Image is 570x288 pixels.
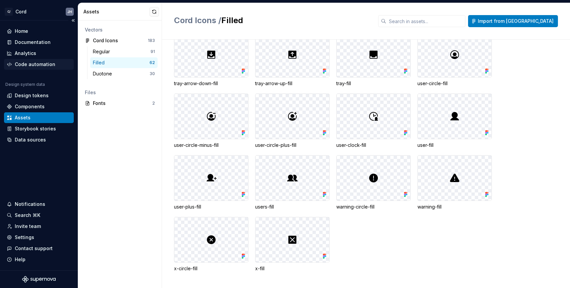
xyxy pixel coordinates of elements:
a: Code automation [4,59,74,70]
div: Storybook stories [15,125,56,132]
div: user-fill [417,142,492,149]
button: Contact support [4,243,74,254]
h2: Filled [174,15,370,26]
a: Settings [4,232,74,243]
div: Analytics [15,50,36,57]
button: Notifications [4,199,74,210]
span: Cord Icons / [174,15,221,25]
div: 62 [150,60,155,65]
a: Filled62 [90,57,158,68]
div: 91 [151,49,155,54]
div: Design tokens [15,92,49,99]
div: Filled [93,59,107,66]
div: x-fill [255,265,330,272]
div: user-circle-plus-fill [255,142,330,149]
a: Design tokens [4,90,74,101]
a: Documentation [4,37,74,48]
a: Duotone30 [90,68,158,79]
a: Cord Icons183 [82,35,158,46]
a: Fonts2 [82,98,158,109]
div: tray-fill [336,80,411,87]
div: user-clock-fill [336,142,411,149]
div: Cord Icons [93,37,118,44]
div: 30 [150,71,155,76]
a: Data sources [4,134,74,145]
div: 2 [152,101,155,106]
a: Components [4,101,74,112]
button: Help [4,254,74,265]
a: Regular91 [90,46,158,57]
div: Documentation [15,39,51,46]
div: JH [67,9,72,14]
div: 183 [148,38,155,43]
div: x-circle-fill [174,265,248,272]
div: Notifications [15,201,45,208]
div: tray-arrow-up-fill [255,80,330,87]
div: Vectors [85,26,155,33]
div: user-circle-minus-fill [174,142,248,149]
input: Search in assets... [386,15,465,27]
div: Invite team [15,223,41,230]
button: Import from [GEOGRAPHIC_DATA] [468,15,558,27]
div: user-plus-fill [174,204,248,210]
div: users-fill [255,204,330,210]
div: Contact support [15,245,53,252]
div: Duotone [93,70,115,77]
div: Code automation [15,61,55,68]
div: Cord [15,8,26,15]
div: Help [15,256,25,263]
a: Home [4,26,74,37]
div: tray-arrow-down-fill [174,80,248,87]
button: Collapse sidebar [68,16,78,25]
div: Home [15,28,28,35]
div: Assets [83,8,150,15]
div: warning-circle-fill [336,204,411,210]
div: user-circle-fill [417,80,492,87]
a: Analytics [4,48,74,59]
button: C/CordJH [1,4,76,19]
div: Regular [93,48,113,55]
div: Design system data [5,82,45,87]
button: Search ⌘K [4,210,74,221]
a: Storybook stories [4,123,74,134]
div: Files [85,89,155,96]
div: C/ [5,8,13,16]
div: Search ⌘K [15,212,40,219]
svg: Supernova Logo [22,276,56,283]
div: Settings [15,234,34,241]
div: warning-fill [417,204,492,210]
span: Import from [GEOGRAPHIC_DATA] [478,18,554,24]
a: Assets [4,112,74,123]
a: Invite team [4,221,74,232]
div: Data sources [15,136,46,143]
div: Assets [15,114,31,121]
div: Fonts [93,100,152,107]
div: Components [15,103,45,110]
